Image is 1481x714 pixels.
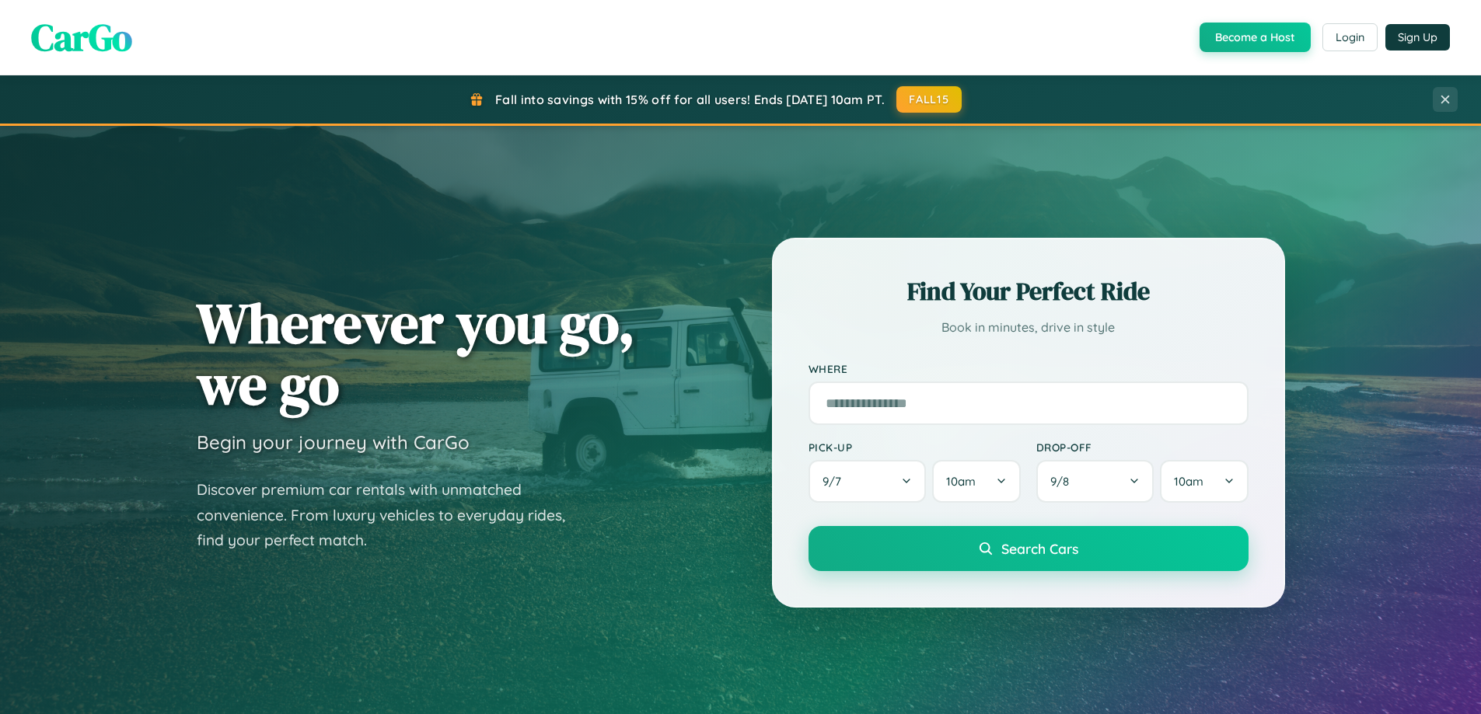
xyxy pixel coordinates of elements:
[197,430,470,454] h3: Begin your journey with CarGo
[896,86,962,113] button: FALL15
[31,12,132,63] span: CarGo
[809,362,1249,375] label: Where
[1385,24,1450,51] button: Sign Up
[1322,23,1378,51] button: Login
[197,477,585,553] p: Discover premium car rentals with unmatched convenience. From luxury vehicles to everyday rides, ...
[809,441,1021,454] label: Pick-up
[1160,460,1248,503] button: 10am
[946,474,976,489] span: 10am
[1050,474,1077,489] span: 9 / 8
[1200,23,1311,52] button: Become a Host
[495,92,885,107] span: Fall into savings with 15% off for all users! Ends [DATE] 10am PT.
[197,292,635,415] h1: Wherever you go, we go
[1036,460,1154,503] button: 9/8
[809,526,1249,571] button: Search Cars
[809,316,1249,339] p: Book in minutes, drive in style
[932,460,1020,503] button: 10am
[809,274,1249,308] h2: Find Your Perfect Ride
[1001,540,1078,557] span: Search Cars
[823,474,849,489] span: 9 / 7
[809,460,927,503] button: 9/7
[1036,441,1249,454] label: Drop-off
[1174,474,1203,489] span: 10am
